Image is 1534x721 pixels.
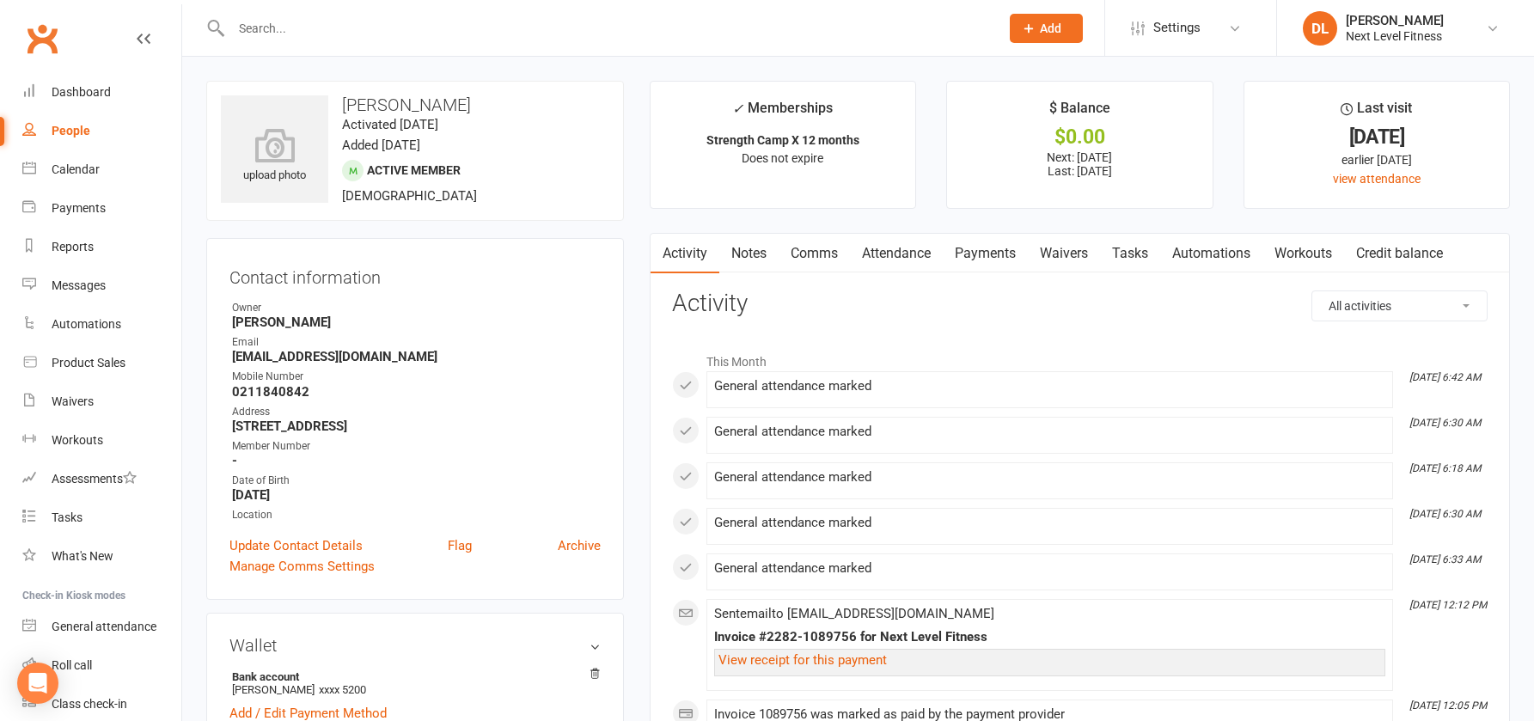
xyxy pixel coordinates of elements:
[1341,97,1412,128] div: Last visit
[232,315,601,330] strong: [PERSON_NAME]
[22,305,181,344] a: Automations
[850,234,943,273] a: Attendance
[1409,371,1481,383] i: [DATE] 6:42 AM
[22,498,181,537] a: Tasks
[22,266,181,305] a: Messages
[1040,21,1061,35] span: Add
[52,356,125,370] div: Product Sales
[448,535,472,556] a: Flag
[1346,28,1444,44] div: Next Level Fitness
[226,16,987,40] input: Search...
[52,620,156,633] div: General attendance
[1010,14,1083,43] button: Add
[22,228,181,266] a: Reports
[1260,150,1494,169] div: earlier [DATE]
[714,630,1385,645] div: Invoice #2282-1089756 for Next Level Fitness
[232,334,601,351] div: Email
[229,636,601,655] h3: Wallet
[1409,462,1481,474] i: [DATE] 6:18 AM
[22,344,181,382] a: Product Sales
[1049,97,1110,128] div: $ Balance
[672,290,1488,317] h3: Activity
[1028,234,1100,273] a: Waivers
[943,234,1028,273] a: Payments
[229,556,375,577] a: Manage Comms Settings
[52,433,103,447] div: Workouts
[232,670,592,683] strong: Bank account
[52,278,106,292] div: Messages
[229,668,601,699] li: [PERSON_NAME]
[17,663,58,704] div: Open Intercom Messenger
[22,460,181,498] a: Assessments
[21,17,64,60] a: Clubworx
[367,163,461,177] span: Active member
[1344,234,1455,273] a: Credit balance
[1260,128,1494,146] div: [DATE]
[232,369,601,385] div: Mobile Number
[52,697,127,711] div: Class check-in
[22,382,181,421] a: Waivers
[22,646,181,685] a: Roll call
[52,124,90,137] div: People
[52,85,111,99] div: Dashboard
[963,150,1196,178] p: Next: [DATE] Last: [DATE]
[714,379,1385,394] div: General attendance marked
[232,438,601,455] div: Member Number
[1160,234,1262,273] a: Automations
[52,317,121,331] div: Automations
[22,608,181,646] a: General attendance kiosk mode
[651,234,719,273] a: Activity
[1409,417,1481,429] i: [DATE] 6:30 AM
[1333,172,1421,186] a: view attendance
[52,472,137,486] div: Assessments
[732,97,833,129] div: Memberships
[52,394,94,408] div: Waivers
[719,234,779,273] a: Notes
[232,453,601,468] strong: -
[714,470,1385,485] div: General attendance marked
[714,606,994,621] span: Sent email to [EMAIL_ADDRESS][DOMAIN_NAME]
[232,507,601,523] div: Location
[232,300,601,316] div: Owner
[1409,553,1481,565] i: [DATE] 6:33 AM
[221,95,609,114] h3: [PERSON_NAME]
[1409,599,1487,611] i: [DATE] 12:12 PM
[706,133,859,147] strong: Strength Camp X 12 months
[342,117,438,132] time: Activated [DATE]
[558,535,601,556] a: Archive
[1303,11,1337,46] div: DL
[1262,234,1344,273] a: Workouts
[779,234,850,273] a: Comms
[221,128,328,185] div: upload photo
[232,349,601,364] strong: [EMAIL_ADDRESS][DOMAIN_NAME]
[22,150,181,189] a: Calendar
[342,137,420,153] time: Added [DATE]
[963,128,1196,146] div: $0.00
[232,473,601,489] div: Date of Birth
[342,188,477,204] span: [DEMOGRAPHIC_DATA]
[742,151,823,165] span: Does not expire
[1409,700,1487,712] i: [DATE] 12:05 PM
[1100,234,1160,273] a: Tasks
[718,652,887,668] a: View receipt for this payment
[232,487,601,503] strong: [DATE]
[52,201,106,215] div: Payments
[714,516,1385,530] div: General attendance marked
[229,261,601,287] h3: Contact information
[22,73,181,112] a: Dashboard
[22,421,181,460] a: Workouts
[52,162,100,176] div: Calendar
[714,561,1385,576] div: General attendance marked
[22,537,181,576] a: What's New
[229,535,363,556] a: Update Contact Details
[52,549,113,563] div: What's New
[672,344,1488,371] li: This Month
[22,189,181,228] a: Payments
[319,683,366,696] span: xxxx 5200
[232,384,601,400] strong: 0211840842
[732,101,743,117] i: ✓
[1153,9,1201,47] span: Settings
[714,425,1385,439] div: General attendance marked
[232,419,601,434] strong: [STREET_ADDRESS]
[1409,508,1481,520] i: [DATE] 6:30 AM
